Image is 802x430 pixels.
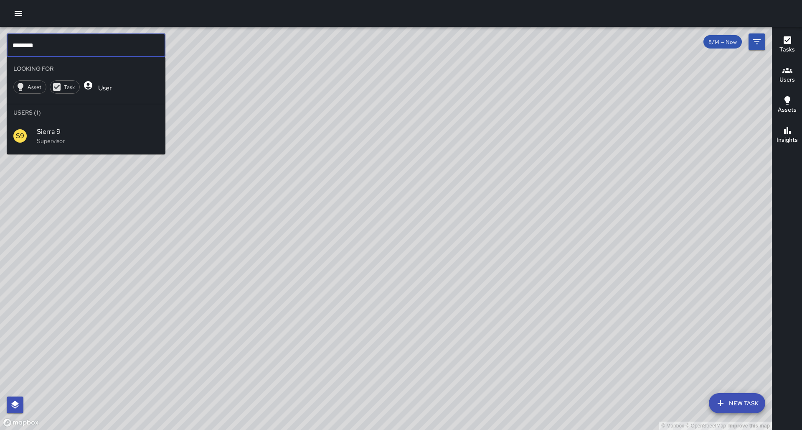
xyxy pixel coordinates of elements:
h6: Tasks [779,45,795,54]
h6: Insights [777,136,798,145]
h6: Assets [778,105,797,115]
button: Users [772,60,802,90]
div: User [83,80,117,94]
button: Tasks [772,30,802,60]
span: Asset [23,84,46,91]
div: S9Sierra 9Supervisor [7,121,165,151]
button: Insights [772,120,802,151]
span: 8/14 — Now [703,38,742,46]
p: Supervisor [37,137,159,145]
div: Asset [13,80,46,94]
button: Filters [749,33,765,50]
div: Task [50,80,80,94]
li: Users (1) [7,104,165,121]
span: User [93,84,117,92]
span: Task [59,84,79,91]
button: New Task [709,393,765,413]
li: Looking For [7,60,165,77]
button: Assets [772,90,802,120]
span: Sierra 9 [37,127,159,137]
p: S9 [16,131,24,141]
h6: Users [779,75,795,84]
